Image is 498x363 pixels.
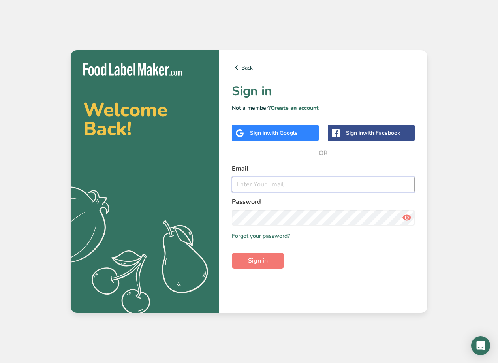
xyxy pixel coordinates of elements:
input: Enter Your Email [232,177,415,192]
span: Sign in [248,256,268,265]
div: Sign in [250,129,298,137]
a: Create an account [271,104,319,112]
span: OR [312,141,335,165]
label: Password [232,197,415,207]
img: Food Label Maker [83,63,182,76]
h2: Welcome Back! [83,100,207,138]
span: with Facebook [363,129,400,137]
p: Not a member? [232,104,415,112]
a: Forgot your password? [232,232,290,240]
div: Sign in [346,129,400,137]
span: with Google [267,129,298,137]
label: Email [232,164,415,173]
a: Back [232,63,415,72]
h1: Sign in [232,82,415,101]
div: Open Intercom Messenger [471,336,490,355]
button: Sign in [232,253,284,269]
